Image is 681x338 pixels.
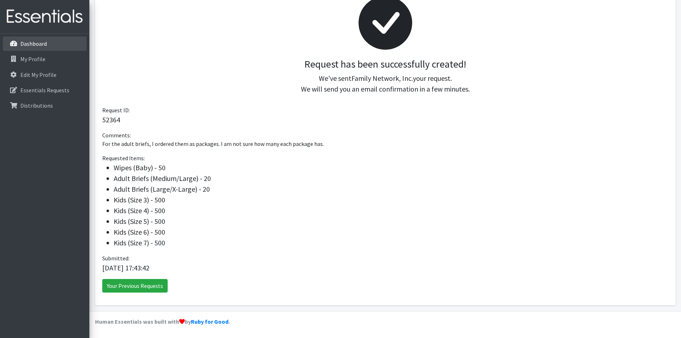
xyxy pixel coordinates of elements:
[3,52,87,66] a: My Profile
[108,73,663,94] p: We've sent your request. We will send you an email confirmation in a few minutes.
[20,87,69,94] p: Essentials Requests
[20,55,45,63] p: My Profile
[114,227,668,237] li: Kids (Size 6) - 500
[3,68,87,82] a: Edit My Profile
[114,205,668,216] li: Kids (Size 4) - 500
[3,5,87,29] img: HumanEssentials
[114,216,668,227] li: Kids (Size 5) - 500
[3,36,87,51] a: Dashboard
[102,155,145,162] span: Requested Items:
[114,184,668,195] li: Adult Briefs (Large/X-Large) - 20
[114,195,668,205] li: Kids (Size 3) - 500
[114,162,668,173] li: Wipes (Baby) - 50
[102,139,668,148] p: For the adult briefs, I ordered them as packages. I am not sure how many each package has.
[3,98,87,113] a: Distributions
[20,102,53,109] p: Distributions
[351,74,413,83] span: Family Network, Inc.
[114,237,668,248] li: Kids (Size 7) - 500
[102,114,668,125] p: 52364
[3,83,87,97] a: Essentials Requests
[108,58,663,70] h3: Request has been successfully created!
[102,263,668,273] p: [DATE] 17:43:42
[102,255,129,262] span: Submitted:
[191,318,228,325] a: Ruby for Good
[95,318,230,325] strong: Human Essentials was built with by .
[102,107,130,114] span: Request ID:
[102,132,131,139] span: Comments:
[102,279,168,293] a: Your Previous Requests
[114,173,668,184] li: Adult Briefs (Medium/Large) - 20
[20,40,47,47] p: Dashboard
[20,71,56,78] p: Edit My Profile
